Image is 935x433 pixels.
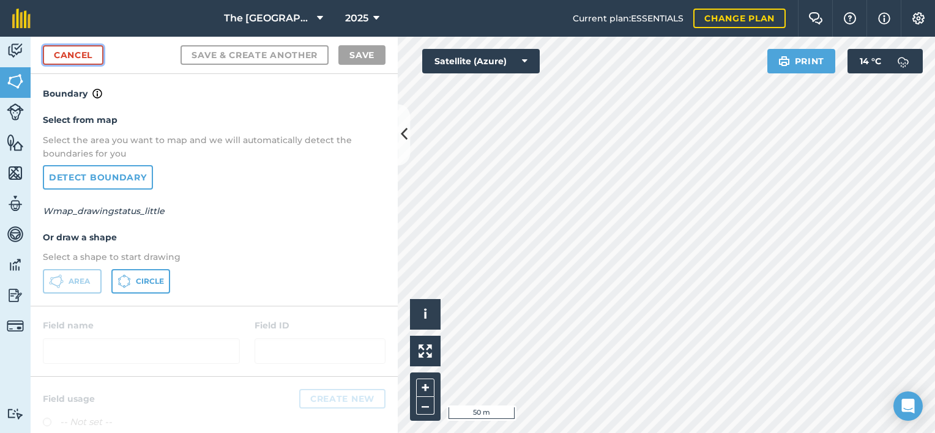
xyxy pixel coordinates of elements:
[43,45,103,65] a: Cancel
[416,397,434,415] button: –
[778,54,790,68] img: svg+xml;base64,PHN2ZyB4bWxucz0iaHR0cDovL3d3dy53My5vcmcvMjAwMC9zdmciIHdpZHRoPSIxOSIgaGVpZ2h0PSIyNC...
[43,269,102,294] button: Area
[338,45,386,65] button: Save
[7,225,24,243] img: svg+xml;base64,PD94bWwgdmVyc2lvbj0iMS4wIiBlbmNvZGluZz0idXRmLTgiPz4KPCEtLSBHZW5lcmF0b3I6IEFkb2JlIE...
[7,286,24,305] img: svg+xml;base64,PD94bWwgdmVyc2lvbj0iMS4wIiBlbmNvZGluZz0idXRmLTgiPz4KPCEtLSBHZW5lcmF0b3I6IEFkb2JlIE...
[43,231,386,244] h4: Or draw a shape
[423,306,427,322] span: i
[181,45,329,65] button: Save & Create Another
[573,12,684,25] span: Current plan : ESSENTIALS
[111,269,170,294] button: Circle
[7,103,24,120] img: svg+xml;base64,PD94bWwgdmVyc2lvbj0iMS4wIiBlbmNvZGluZz0idXRmLTgiPz4KPCEtLSBHZW5lcmF0b3I6IEFkb2JlIE...
[891,49,915,73] img: svg+xml;base64,PD94bWwgdmVyc2lvbj0iMS4wIiBlbmNvZGluZz0idXRmLTgiPz4KPCEtLSBHZW5lcmF0b3I6IEFkb2JlIE...
[860,49,881,73] span: 14 ° C
[419,344,432,358] img: Four arrows, one pointing top left, one top right, one bottom right and the last bottom left
[893,391,923,421] div: Open Intercom Messenger
[911,12,926,24] img: A cog icon
[7,194,24,213] img: svg+xml;base64,PD94bWwgdmVyc2lvbj0iMS4wIiBlbmNvZGluZz0idXRmLTgiPz4KPCEtLSBHZW5lcmF0b3I6IEFkb2JlIE...
[410,299,441,330] button: i
[422,49,540,73] button: Satellite (Azure)
[847,49,923,73] button: 14 °C
[92,86,102,101] img: svg+xml;base64,PHN2ZyB4bWxucz0iaHR0cDovL3d3dy53My5vcmcvMjAwMC9zdmciIHdpZHRoPSIxNyIgaGVpZ2h0PSIxNy...
[693,9,786,28] a: Change plan
[7,408,24,420] img: svg+xml;base64,PD94bWwgdmVyc2lvbj0iMS4wIiBlbmNvZGluZz0idXRmLTgiPz4KPCEtLSBHZW5lcmF0b3I6IEFkb2JlIE...
[345,11,368,26] span: 2025
[843,12,857,24] img: A question mark icon
[31,74,398,101] h4: Boundary
[43,165,153,190] a: Detect boundary
[43,133,386,161] p: Select the area you want to map and we will automatically detect the boundaries for you
[7,42,24,60] img: svg+xml;base64,PD94bWwgdmVyc2lvbj0iMS4wIiBlbmNvZGluZz0idXRmLTgiPz4KPCEtLSBHZW5lcmF0b3I6IEFkb2JlIE...
[7,164,24,182] img: svg+xml;base64,PHN2ZyB4bWxucz0iaHR0cDovL3d3dy53My5vcmcvMjAwMC9zdmciIHdpZHRoPSI1NiIgaGVpZ2h0PSI2MC...
[12,9,31,28] img: fieldmargin Logo
[69,276,90,286] span: Area
[7,72,24,91] img: svg+xml;base64,PHN2ZyB4bWxucz0iaHR0cDovL3d3dy53My5vcmcvMjAwMC9zdmciIHdpZHRoPSI1NiIgaGVpZ2h0PSI2MC...
[43,250,386,264] p: Select a shape to start drawing
[808,12,823,24] img: Two speech bubbles overlapping with the left bubble in the forefront
[767,49,836,73] button: Print
[7,256,24,274] img: svg+xml;base64,PD94bWwgdmVyc2lvbj0iMS4wIiBlbmNvZGluZz0idXRmLTgiPz4KPCEtLSBHZW5lcmF0b3I6IEFkb2JlIE...
[43,113,386,127] h4: Select from map
[136,276,164,286] span: Circle
[7,133,24,152] img: svg+xml;base64,PHN2ZyB4bWxucz0iaHR0cDovL3d3dy53My5vcmcvMjAwMC9zdmciIHdpZHRoPSI1NiIgaGVpZ2h0PSI2MC...
[43,205,165,216] em: Wmap_drawingstatus_little
[878,11,890,26] img: svg+xml;base64,PHN2ZyB4bWxucz0iaHR0cDovL3d3dy53My5vcmcvMjAwMC9zdmciIHdpZHRoPSIxNyIgaGVpZ2h0PSIxNy...
[416,379,434,397] button: +
[224,11,312,26] span: The [GEOGRAPHIC_DATA]
[7,317,24,335] img: svg+xml;base64,PD94bWwgdmVyc2lvbj0iMS4wIiBlbmNvZGluZz0idXRmLTgiPz4KPCEtLSBHZW5lcmF0b3I6IEFkb2JlIE...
